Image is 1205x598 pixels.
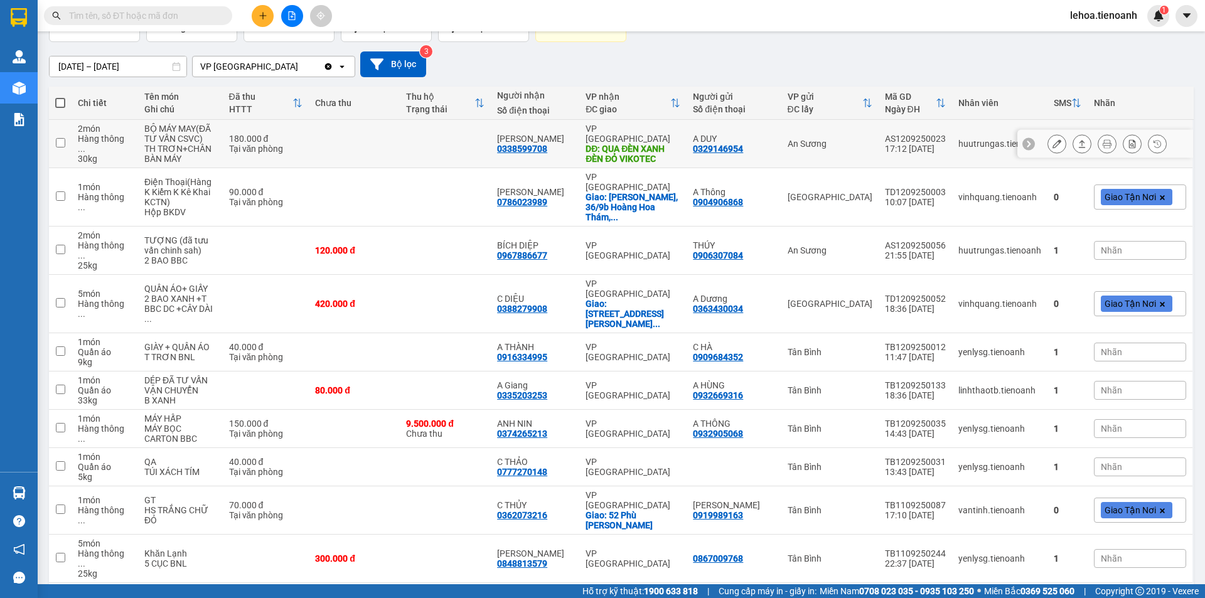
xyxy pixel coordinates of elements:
div: 70.000 đ [229,500,303,510]
div: VP [GEOGRAPHIC_DATA] [586,548,680,569]
span: triệu [373,23,392,33]
div: ĐC lấy [788,104,862,114]
div: 0338599708 [497,144,547,154]
span: 72 [250,19,264,34]
div: T TRƠN BNL [144,352,217,362]
div: Hộp BKDV [144,207,217,217]
img: logo-vxr [11,8,27,27]
div: Quần áo [78,385,132,395]
input: Select a date range. [50,56,186,77]
div: 10:07 [DATE] [885,197,946,207]
div: 13:43 [DATE] [885,467,946,477]
span: Nhãn [1101,385,1122,395]
div: 0388279908 [497,304,547,314]
div: BÍCH DIỆP [497,240,573,250]
div: Nhãn [1094,98,1186,108]
div: Khăn Lạnh [144,548,217,558]
div: 1 món [78,452,132,462]
span: 2,79 [445,19,468,34]
div: 9.500.000 đ [406,419,485,429]
div: Tại văn phòng [229,510,303,520]
div: VP [GEOGRAPHIC_DATA] [586,419,680,439]
div: Quần áo [78,347,132,357]
div: 5 món [78,289,132,299]
th: Toggle SortBy [223,87,309,120]
span: Giao Tận Nơi [1105,191,1156,203]
div: MÁY HẤP [144,414,217,424]
img: warehouse-icon [13,50,26,63]
div: VP [GEOGRAPHIC_DATA] [586,124,680,144]
div: TD1209250003 [885,187,946,197]
div: VP [GEOGRAPHIC_DATA] [200,60,298,73]
div: 0 [1054,299,1081,309]
div: 180.000 đ [229,134,303,144]
span: Giao Tận Nơi [1105,298,1156,309]
div: 30 kg [78,154,132,164]
div: 0932905068 [693,429,743,439]
div: Tại văn phòng [229,197,303,207]
div: Tại văn phòng [229,429,303,439]
div: 1 [1054,553,1081,563]
div: A THÀNH [497,342,573,352]
div: huutrungas.tienoanh [958,245,1041,255]
div: 1 món [78,337,132,347]
div: 33 kg [78,395,132,405]
div: 2 món [78,230,132,240]
span: message [13,572,25,584]
div: Số điện thoại [497,105,573,115]
div: C HÀ [693,342,774,352]
div: Tại văn phòng [229,352,303,362]
span: Miền Bắc [984,584,1074,598]
div: AS1209250023 [885,134,946,144]
div: 25 kg [78,260,132,270]
span: Nhãn [1101,347,1122,357]
div: 21:55 [DATE] [885,250,946,260]
div: Tân Bình [788,462,872,472]
div: 1 [1054,424,1081,434]
div: AS1209250056 [885,240,946,250]
div: C LINH [497,134,573,144]
div: ANH NIN [497,419,573,429]
div: VP [GEOGRAPHIC_DATA] [586,279,680,299]
div: TB1109250244 [885,548,946,558]
span: 1,89 [348,19,371,34]
div: Ngày ĐH [885,104,936,114]
div: QA [144,457,217,467]
span: Giao Tận Nơi [1105,505,1156,516]
span: 286 [153,19,174,34]
span: món [267,23,284,33]
div: Giao: 46 Phan Đình Phùng, Phường 1, Đà Lạt, Lâm Đồng [586,299,680,329]
div: vinhquang.tienoanh [958,299,1041,309]
div: C DIỆU [497,294,573,304]
div: TƯỢNG (đã tưu vấn chinh sah) [144,235,217,255]
div: 0867009768 [693,553,743,563]
div: 0362073216 [497,510,547,520]
div: DĐ: QUA ĐÈN XANH ĐÈN ĐỎ VIKOTEC [586,144,680,164]
img: icon-new-feature [1153,10,1164,21]
div: VP gửi [788,92,862,102]
span: Nhãn [1101,245,1122,255]
div: 0967886677 [497,250,547,260]
div: ĐC giao [586,104,670,114]
img: warehouse-icon [13,486,26,499]
div: A DUY [693,134,774,144]
button: aim [310,5,332,27]
div: C THẢO [497,457,573,467]
div: TB1209250012 [885,342,946,352]
div: 40.000 đ [229,342,303,352]
div: Người gửi [693,92,774,102]
span: copyright [1135,587,1144,595]
div: 0363430034 [693,304,743,314]
span: 12 [542,19,556,34]
div: 0335203253 [497,390,547,400]
div: 0329146954 [693,144,743,154]
div: 0374265213 [497,429,547,439]
span: file-add [287,11,296,20]
span: ... [78,144,85,154]
div: VP [GEOGRAPHIC_DATA] [586,240,680,260]
div: Tân Bình [788,385,872,395]
button: caret-down [1176,5,1197,27]
div: 0909684352 [693,352,743,362]
button: plus [252,5,274,27]
div: yenlysg.tienoanh [958,553,1041,563]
